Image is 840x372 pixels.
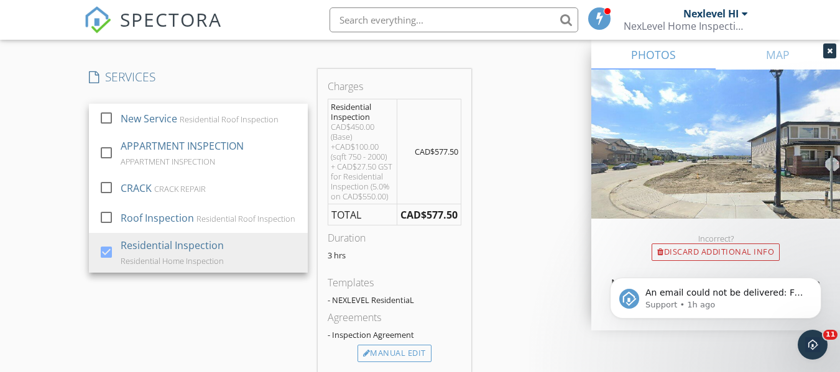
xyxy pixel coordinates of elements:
div: Residential Inspection [331,102,394,122]
div: CRACK [121,181,152,196]
div: Nexlevel HI [683,7,739,20]
div: - Inspection Agreement [328,330,461,340]
iframe: Intercom live chat [798,330,828,360]
div: Roof Inspection [121,211,194,225]
iframe: Intercom notifications message [591,252,840,338]
div: CRACK REPAIR [154,184,206,194]
img: The Best Home Inspection Software - Spectora [84,6,111,34]
div: Discard Additional info [652,243,780,261]
span: SPECTORA [120,6,222,32]
div: Incorrect? [591,234,840,243]
img: streetview [591,70,840,248]
a: SPECTORA [84,17,222,43]
a: MAP [716,40,840,70]
h4: SERVICES [89,69,308,85]
div: New Service [121,111,177,126]
div: APPARTMENT INSPECTION [121,138,244,153]
div: Charges [328,79,461,94]
p: 3 hrs [328,250,461,260]
div: Residential Roof Inspection [196,214,295,224]
div: Templates [328,275,461,290]
div: Duration [328,230,461,245]
div: CAD$450.00 (Base) +CAD$100.00 (sqft 750 - 2000) + CAD$27.50 GST for Residential Inspection (5.0% ... [331,122,394,201]
div: Residential Roof Inspection [180,114,279,124]
div: Agreements [328,310,461,325]
div: Residential Home Inspection [121,256,224,266]
div: Residential Inspection [121,238,224,253]
div: Manual Edit [358,345,432,362]
strong: CAD$577.50 [400,208,458,222]
div: - NEXLEVEL ResidentiaL [328,295,461,305]
td: TOTAL [328,204,397,225]
div: NexLevel Home Inspections [624,20,748,32]
input: Search everything... [330,7,578,32]
a: PHOTOS [591,40,716,70]
span: 11 [823,330,838,340]
span: CAD$577.50 [415,146,458,157]
div: APPARTMENT INSPECTION [121,157,215,166]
